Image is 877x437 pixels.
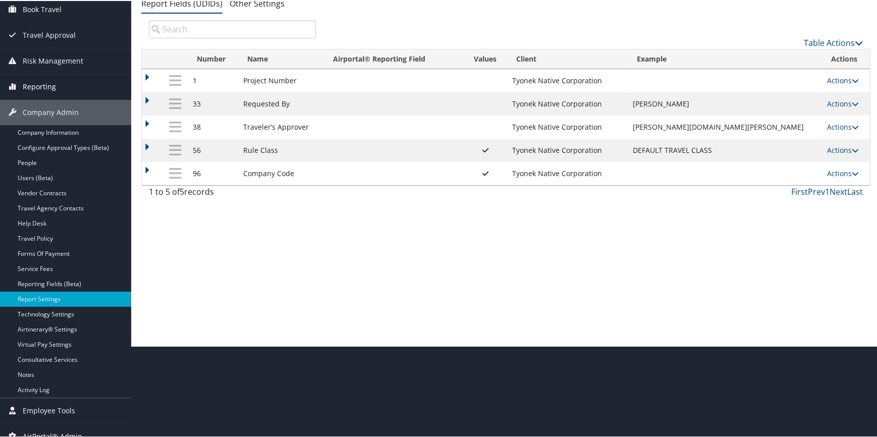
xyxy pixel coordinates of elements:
[828,144,859,154] a: Actions
[628,115,822,138] td: [PERSON_NAME][DOMAIN_NAME][PERSON_NAME]
[188,161,238,184] td: 96
[324,48,464,68] th: Airportal&reg; Reporting Field
[238,48,324,68] th: Name
[238,161,324,184] td: Company Code
[507,91,628,115] td: Tyonek Native Corporation
[23,99,79,124] span: Company Admin
[628,91,822,115] td: [PERSON_NAME]
[823,48,870,68] th: Actions
[628,48,822,68] th: Example
[507,161,628,184] td: Tyonek Native Corporation
[188,138,238,161] td: 56
[628,138,822,161] td: DEFAULT TRAVEL CLASS
[149,19,316,37] input: Search
[180,185,184,196] span: 5
[188,68,238,91] td: 1
[825,185,830,196] a: 1
[23,73,56,98] span: Reporting
[791,185,808,196] a: First
[238,91,324,115] td: Requested By
[828,98,859,107] a: Actions
[828,168,859,177] a: Actions
[507,48,628,68] th: Client
[188,115,238,138] td: 38
[828,75,859,84] a: Actions
[238,138,324,161] td: Rule Class
[188,91,238,115] td: 33
[238,68,324,91] td: Project Number
[830,185,847,196] a: Next
[23,22,76,47] span: Travel Approval
[23,397,75,422] span: Employee Tools
[507,138,628,161] td: Tyonek Native Corporation
[828,121,859,131] a: Actions
[463,48,507,68] th: Values
[507,68,628,91] td: Tyonek Native Corporation
[23,47,83,73] span: Risk Management
[163,48,188,68] th: : activate to sort column descending
[507,115,628,138] td: Tyonek Native Corporation
[188,48,238,68] th: Number
[804,36,863,47] a: Table Actions
[149,185,316,202] div: 1 to 5 of records
[847,185,863,196] a: Last
[238,115,324,138] td: Traveler’s Approver
[808,185,825,196] a: Prev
